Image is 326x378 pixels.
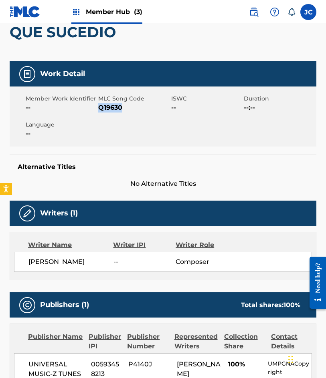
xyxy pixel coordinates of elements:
[249,7,259,17] img: search
[171,103,242,113] span: --
[134,8,142,16] span: (3)
[300,4,316,20] div: User Menu
[26,129,96,139] span: --
[89,332,121,351] div: Publisher IPI
[28,240,113,250] div: Writer Name
[128,360,171,369] span: P4140J
[228,360,262,369] span: 100%
[22,209,32,218] img: Writers
[98,103,169,113] span: Q19630
[40,69,85,78] h5: Work Detail
[176,257,232,267] span: Composer
[86,7,142,16] span: Member Hub
[244,103,314,113] span: --:--
[28,257,113,267] span: [PERSON_NAME]
[113,240,176,250] div: Writer IPI
[10,23,120,41] h2: QUE SUCEDIO
[244,94,314,103] span: Duration
[40,209,78,218] h5: Writers (1)
[304,251,326,315] iframe: Resource Center
[127,332,168,351] div: Publisher Number
[10,179,316,189] span: No Alternative Titles
[71,7,81,17] img: Top Rightsholders
[288,8,296,16] div: Notifications
[28,332,83,351] div: Publisher Name
[113,257,176,267] span: --
[267,4,283,20] div: Help
[18,163,308,171] h5: Alternative Titles
[288,348,293,372] div: Arrastrar
[286,340,326,378] div: Widget de chat
[174,332,218,351] div: Represented Writers
[271,332,312,351] div: Contact Details
[224,332,265,351] div: Collection Share
[171,94,242,103] span: ISWC
[22,69,32,79] img: Work Detail
[286,340,326,378] iframe: Chat Widget
[26,94,96,103] span: Member Work Identifier
[98,94,169,103] span: MLC Song Code
[177,360,221,378] span: [PERSON_NAME]
[22,300,32,310] img: Publishers
[241,300,300,310] div: Total shares:
[26,103,96,113] span: --
[10,6,40,18] img: MLC Logo
[268,360,312,376] p: UMPGNACopyright
[283,301,300,309] span: 100 %
[246,4,262,20] a: Public Search
[270,7,279,17] img: help
[176,240,233,250] div: Writer Role
[40,300,89,310] h5: Publishers (1)
[26,121,96,129] span: Language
